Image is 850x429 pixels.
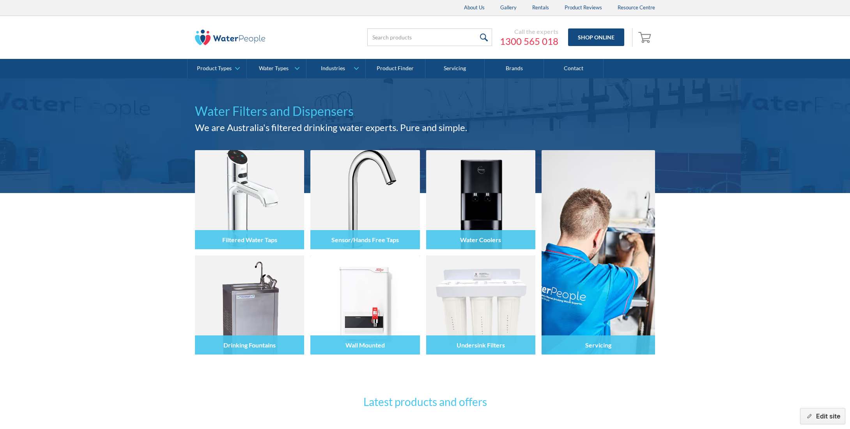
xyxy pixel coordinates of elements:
iframe: podium webchat widget bubble [788,390,850,429]
img: Sensor/Hands Free Taps [310,150,420,249]
img: Filtered Water Taps [195,150,304,249]
a: Product Types [188,59,246,78]
a: Water Types [247,59,306,78]
div: Industries [321,65,345,72]
h4: Sensor/Hands Free Taps [331,236,399,243]
div: Product Types [197,65,232,72]
button: Edit site [800,408,845,424]
a: Servicing [542,150,655,355]
h4: Undersink Filters [457,341,505,349]
a: Contact [544,59,603,78]
a: Product Finder [366,59,425,78]
a: Industries [306,59,365,78]
img: Wall Mounted [310,255,420,355]
a: Brands [485,59,544,78]
img: Drinking Fountains [195,255,304,355]
input: Search products [367,28,492,46]
a: Servicing [425,59,485,78]
h3: Latest products and offers [273,394,577,410]
div: Call the experts [500,28,558,35]
img: Water Coolers [426,150,535,249]
h4: Servicing [585,341,611,349]
a: Open empty cart [636,28,655,47]
a: 1300 565 018 [500,35,558,47]
img: shopping cart [638,31,653,43]
a: Shop Online [568,28,624,46]
h4: Water Coolers [460,236,501,243]
div: Water Types [259,65,289,72]
h4: Wall Mounted [345,341,385,349]
h4: Drinking Fountains [223,341,276,349]
h4: Filtered Water Taps [222,236,277,243]
img: The Water People [195,30,265,45]
img: Undersink Filters [426,255,535,355]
